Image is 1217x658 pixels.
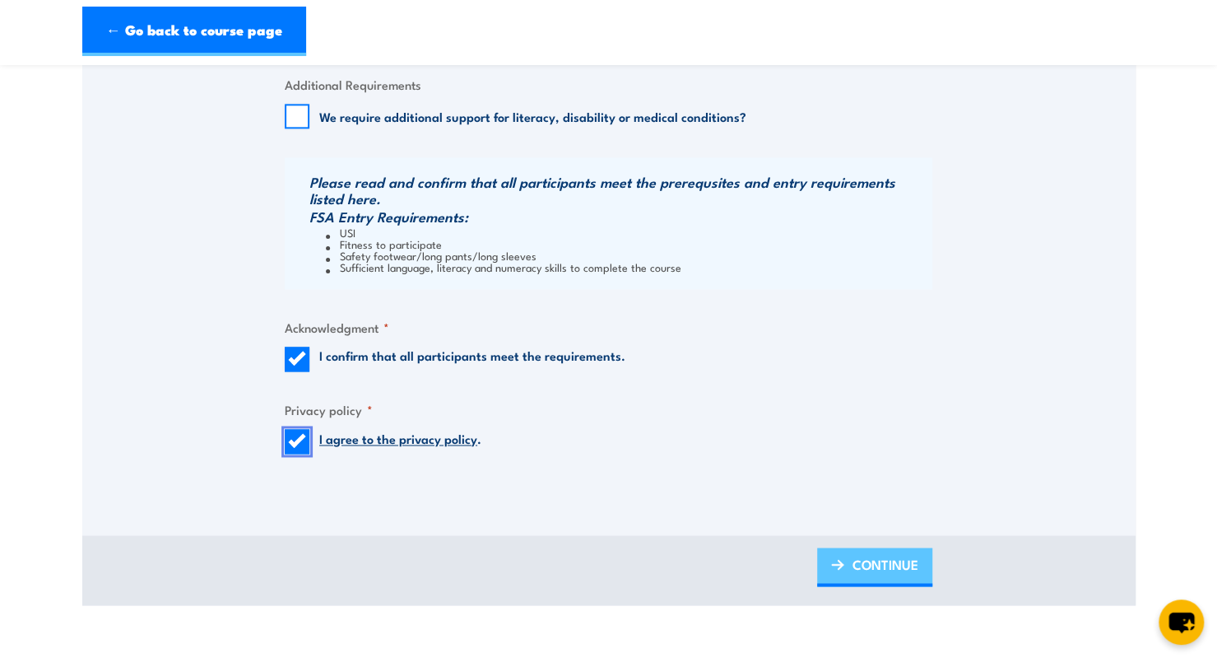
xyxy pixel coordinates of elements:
label: . [319,429,481,454]
legend: Privacy policy [285,400,373,419]
label: I confirm that all participants meet the requirements. [319,347,625,371]
li: USI [326,226,928,238]
button: chat-button [1159,600,1204,645]
h3: FSA Entry Requirements: [309,208,928,225]
span: CONTINUE [852,543,918,586]
a: ← Go back to course page [82,7,306,56]
h3: Please read and confirm that all participants meet the prerequsites and entry requirements listed... [309,174,928,207]
legend: Additional Requirements [285,75,421,94]
li: Safety footwear/long pants/long sleeves [326,250,928,261]
legend: Acknowledgment [285,318,389,337]
li: Fitness to participate [326,238,928,250]
a: CONTINUE [817,548,932,586]
label: We require additional support for literacy, disability or medical conditions? [319,108,746,124]
li: Sufficient language, literacy and numeracy skills to complete the course [326,261,928,273]
a: I agree to the privacy policy [319,429,477,447]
